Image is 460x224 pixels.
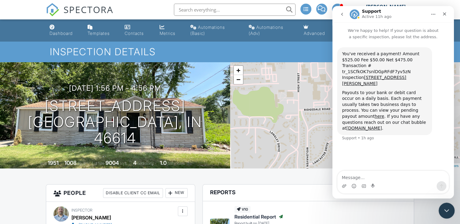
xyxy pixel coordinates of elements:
div: Templates [88,31,110,36]
div: 9004 [105,160,119,166]
div: Automations (Basic) [190,25,225,36]
a: Contacts [122,22,152,39]
h3: People [46,185,195,202]
span: Built [40,161,47,166]
div: 1.0 [160,160,167,166]
div: 1008 [64,160,77,166]
h1: [STREET_ADDRESS] [GEOGRAPHIC_DATA], IN 46614 [10,98,220,146]
div: Metrics [159,31,175,36]
div: 4 [133,160,137,166]
span: sq.ft. [120,161,127,166]
div: [PERSON_NAME] [366,4,406,10]
a: Advanced [301,22,333,39]
a: SPECTORA [46,8,113,21]
a: Metrics [157,22,183,39]
div: Contacts [125,31,144,36]
div: New [165,188,188,198]
span: bedrooms [137,161,154,166]
div: Automations (Adv) [249,25,283,36]
span: sq. ft. [78,161,86,166]
div: 1951 [48,160,59,166]
h3: [DATE] 1:56 pm - 4:56 pm [69,84,161,92]
iframe: Intercom live chat [332,6,454,199]
a: Zoom in [234,66,243,75]
div: Disable Client CC Email [103,188,163,198]
a: Zoom out [234,75,243,84]
a: Dashboard [47,22,80,39]
span: Lot Size [92,161,105,166]
div: Dashboard [50,31,73,36]
input: Search everything... [174,4,296,16]
span: Inspector [71,208,92,212]
span: SPECTORA [64,3,113,16]
div: [PERSON_NAME] [71,213,111,222]
iframe: Intercom live chat [439,203,455,219]
h1: Inspection Details [50,46,410,57]
img: The Best Home Inspection Software - Spectora [46,3,59,16]
div: Advanced [303,31,325,36]
a: Automations (Basic) [188,22,241,39]
a: Templates [85,22,117,39]
a: Automations (Advanced) [246,22,296,39]
span: bathrooms [168,161,185,166]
